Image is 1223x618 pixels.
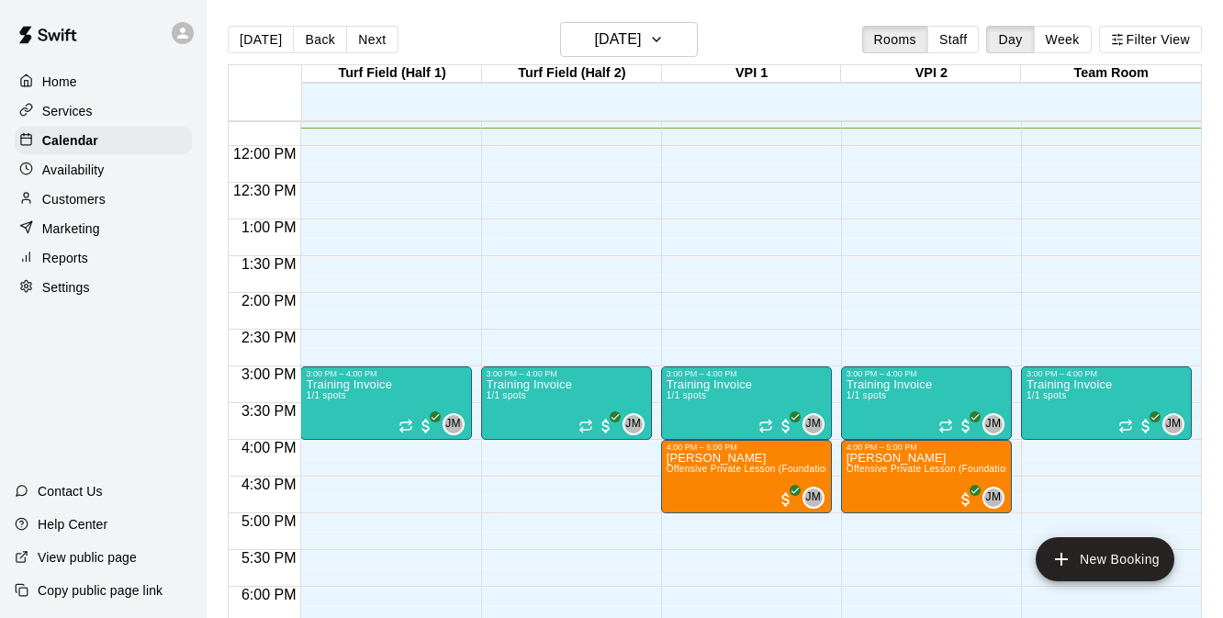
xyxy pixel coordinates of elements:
[237,477,301,492] span: 4:30 PM
[38,581,163,600] p: Copy public page link
[667,369,826,378] div: 3:00 PM – 4:00 PM
[346,26,398,53] button: Next
[15,185,192,213] a: Customers
[237,366,301,382] span: 3:00 PM
[15,274,192,301] a: Settings
[237,587,301,602] span: 6:00 PM
[862,26,928,53] button: Rooms
[661,366,832,440] div: 3:00 PM – 4:00 PM: Training Invoice
[957,417,975,435] span: All customers have paid
[42,249,88,267] p: Reports
[927,26,980,53] button: Staff
[42,73,77,91] p: Home
[847,369,1006,378] div: 3:00 PM – 4:00 PM
[667,464,839,474] span: Offensive Private Lesson (Foundations)
[990,413,1004,435] span: Jerimee Moses
[302,65,482,83] div: Turf Field (Half 1)
[42,219,100,238] p: Marketing
[1118,419,1133,433] span: Recurring event
[300,366,471,440] div: 3:00 PM – 4:00 PM: Training Invoice
[847,390,887,400] span: 1/1 spots filled
[662,65,842,83] div: VPI 1
[630,413,645,435] span: Jerimee Moses
[847,464,1019,474] span: Offensive Private Lesson (Foundations)
[777,417,795,435] span: All customers have paid
[841,440,1012,513] div: 4:00 PM – 5:00 PM: Daniel Kramer
[487,369,646,378] div: 3:00 PM – 4:00 PM
[443,413,465,435] div: Jerimee Moses
[1162,413,1184,435] div: Jerimee Moses
[758,419,773,433] span: Recurring event
[1099,26,1202,53] button: Filter View
[306,369,466,378] div: 3:00 PM – 4:00 PM
[237,403,301,419] span: 3:30 PM
[15,215,192,242] a: Marketing
[417,417,435,435] span: All customers have paid
[938,419,953,433] span: Recurring event
[841,65,1021,83] div: VPI 2
[594,27,641,52] h6: [DATE]
[625,415,641,433] span: JM
[398,419,413,433] span: Recurring event
[487,390,527,400] span: 1/1 spots filled
[777,490,795,509] span: All customers have paid
[42,278,90,297] p: Settings
[237,513,301,529] span: 5:00 PM
[667,443,826,452] div: 4:00 PM – 5:00 PM
[810,413,825,435] span: Jerimee Moses
[237,330,301,345] span: 2:30 PM
[450,413,465,435] span: Jerimee Moses
[1021,65,1201,83] div: Team Room
[623,413,645,435] div: Jerimee Moses
[982,487,1004,509] div: Jerimee Moses
[237,293,301,309] span: 2:00 PM
[560,22,698,57] button: [DATE]
[445,415,461,433] span: JM
[15,127,192,154] a: Calendar
[986,489,1002,507] span: JM
[1027,369,1186,378] div: 3:00 PM – 4:00 PM
[1036,537,1174,581] button: add
[42,102,93,120] p: Services
[42,190,106,208] p: Customers
[293,26,347,53] button: Back
[237,219,301,235] span: 1:00 PM
[982,413,1004,435] div: Jerimee Moses
[1170,413,1184,435] span: Jerimee Moses
[578,419,593,433] span: Recurring event
[805,415,821,433] span: JM
[986,415,1002,433] span: JM
[38,515,107,534] p: Help Center
[1137,417,1155,435] span: All customers have paid
[1166,415,1182,433] span: JM
[1021,366,1192,440] div: 3:00 PM – 4:00 PM: Training Invoice
[15,97,192,125] a: Services
[1027,390,1067,400] span: 1/1 spots filled
[990,487,1004,509] span: Jerimee Moses
[802,487,825,509] div: Jerimee Moses
[847,443,1006,452] div: 4:00 PM – 5:00 PM
[42,161,105,179] p: Availability
[667,390,707,400] span: 1/1 spots filled
[805,489,821,507] span: JM
[229,146,300,162] span: 12:00 PM
[661,440,832,513] div: 4:00 PM – 5:00 PM: Daniel Kramer
[228,26,294,53] button: [DATE]
[957,490,975,509] span: All customers have paid
[237,440,301,455] span: 4:00 PM
[306,390,346,400] span: 1/1 spots filled
[237,550,301,566] span: 5:30 PM
[15,68,192,96] a: Home
[1034,26,1092,53] button: Week
[597,417,615,435] span: All customers have paid
[15,244,192,272] a: Reports
[38,482,103,500] p: Contact Us
[810,487,825,509] span: Jerimee Moses
[38,548,137,567] p: View public page
[15,156,192,184] a: Availability
[802,413,825,435] div: Jerimee Moses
